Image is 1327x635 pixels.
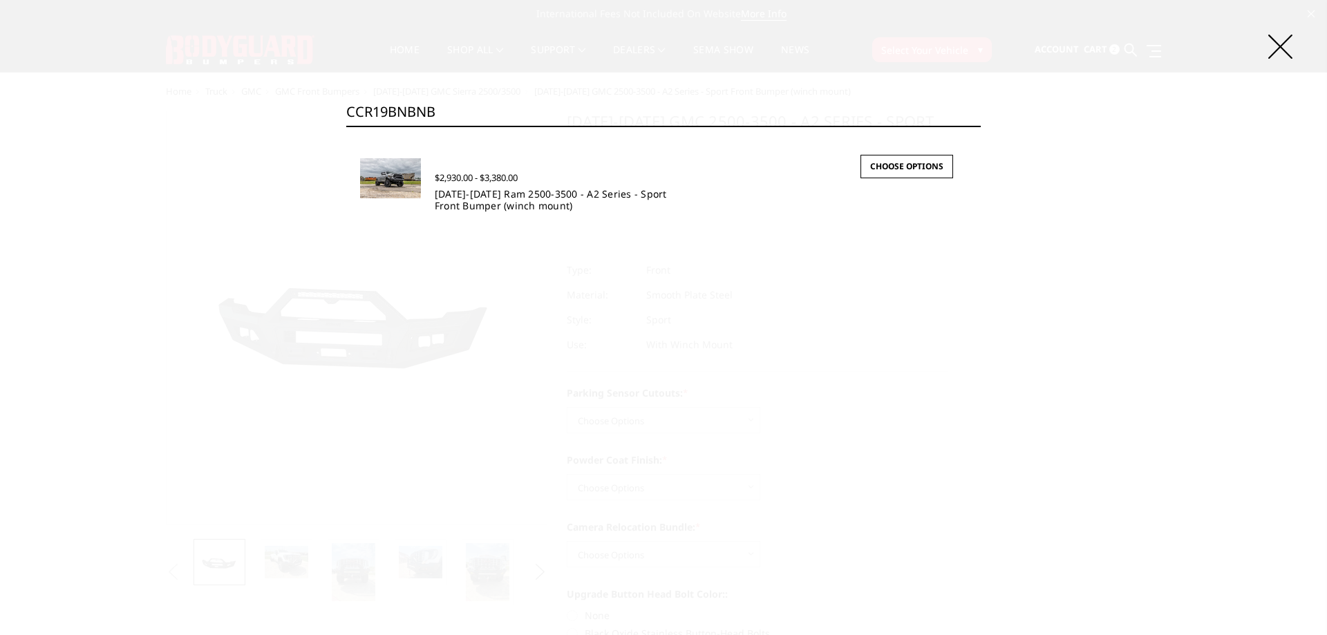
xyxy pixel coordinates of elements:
[360,148,421,209] a: 2019-2025 Ram 2500-3500 - A2 Series - Sport Front Bumper (winch mount) 2019-2025 Ram 2500-3500 - ...
[360,158,421,198] img: 2019-2025 Ram 2500-3500 - A2 Series - Sport Front Bumper (winch mount)
[346,98,981,126] input: Search the store
[860,155,953,178] a: Choose Options
[435,171,518,184] span: $2,930.00 - $3,380.00
[435,187,667,212] a: [DATE]-[DATE] Ram 2500-3500 - A2 Series - Sport Front Bumper (winch mount)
